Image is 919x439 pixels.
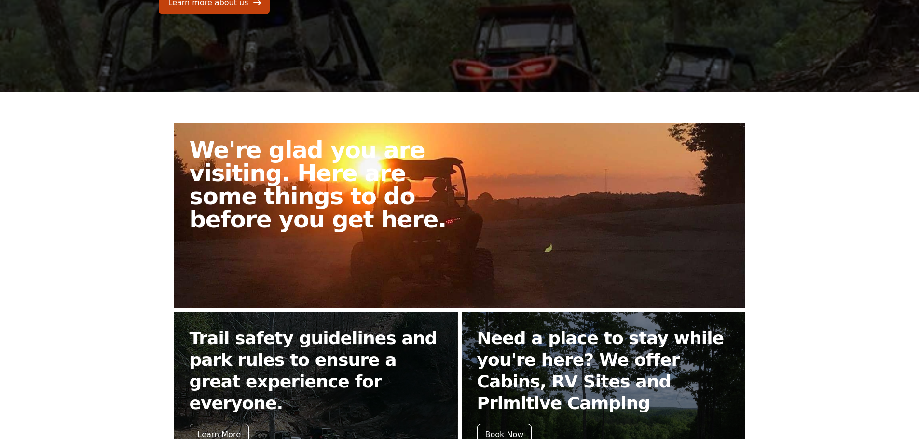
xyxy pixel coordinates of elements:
[190,138,467,231] h2: We're glad you are visiting. Here are some things to do before you get here.
[174,123,745,308] a: We're glad you are visiting. Here are some things to do before you get here.
[477,327,730,414] h2: Need a place to stay while you're here? We offer Cabins, RV Sites and Primitive Camping
[190,327,442,414] h2: Trail safety guidelines and park rules to ensure a great experience for everyone.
